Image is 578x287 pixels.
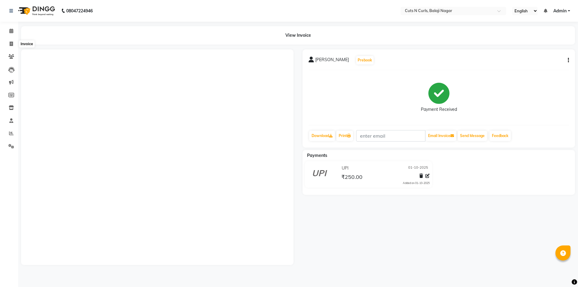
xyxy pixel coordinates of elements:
span: ₹250.00 [341,173,362,182]
button: Send Message [458,131,487,141]
span: UPI [342,165,349,171]
span: [PERSON_NAME] [315,57,349,65]
img: logo [15,2,57,19]
a: Download [309,131,335,141]
span: 01-10-2025 [408,165,428,171]
div: Payment Received [421,106,457,113]
button: Prebook [356,56,374,64]
input: enter email [356,130,425,142]
span: Payments [307,153,327,158]
span: Admin [553,8,567,14]
div: Invoice [19,40,34,48]
button: Email Invoice [426,131,456,141]
a: Print [336,131,353,141]
div: View Invoice [21,26,575,45]
iframe: chat widget [553,263,572,281]
a: Feedback [489,131,511,141]
b: 08047224946 [66,2,93,19]
div: Added on 01-10-2025 [403,181,430,185]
